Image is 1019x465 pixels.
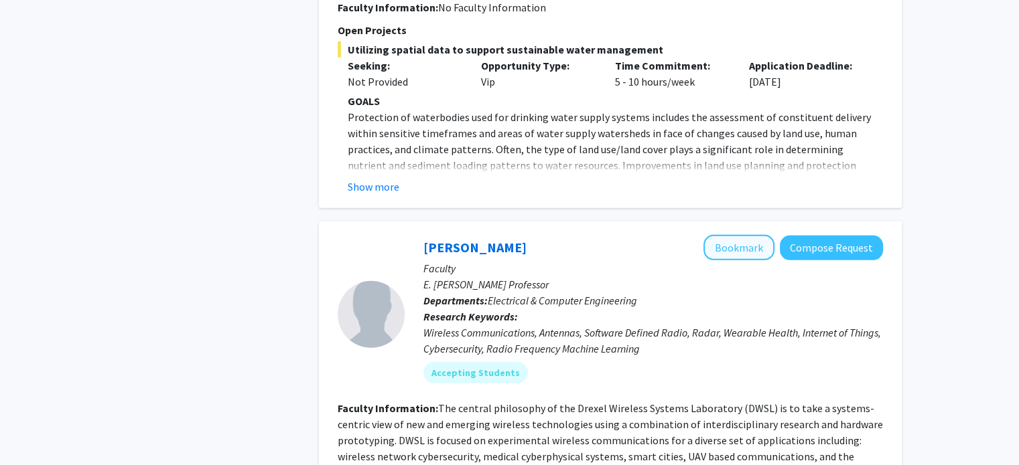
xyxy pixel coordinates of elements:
p: Application Deadline: [749,58,863,74]
div: [DATE] [739,58,873,90]
strong: GOALS [348,94,380,108]
span: Utilizing spatial data to support sustainable water management [338,41,883,58]
b: Faculty Information: [338,1,438,14]
p: Open Projects [338,22,883,38]
p: Opportunity Type: [481,58,595,74]
div: Wireless Communications, Antennas, Software Defined Radio, Radar, Wearable Health, Internet of Th... [423,324,883,357]
button: Add Kapil Dandekar to Bookmarks [703,235,774,260]
p: Protection of waterbodies used for drinking water supply systems includes the assessment of const... [348,109,883,205]
a: [PERSON_NAME] [423,239,527,256]
span: Electrical & Computer Engineering [488,294,637,307]
div: Vip [471,58,605,90]
p: E. [PERSON_NAME] Professor [423,276,883,292]
p: Faculty [423,260,883,276]
p: Time Commitment: [615,58,729,74]
iframe: To enrich screen reader interactions, please activate Accessibility in Grammarly extension settings [10,405,57,455]
b: Departments: [423,294,488,307]
mat-chip: Accepting Students [423,362,528,383]
button: Compose Request to Kapil Dandekar [780,236,883,260]
b: Faculty Information: [338,401,438,415]
button: Show more [348,179,399,195]
span: No Faculty Information [438,1,546,14]
div: 5 - 10 hours/week [605,58,739,90]
b: Research Keywords: [423,310,518,323]
p: Seeking: [348,58,462,74]
div: Not Provided [348,74,462,90]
